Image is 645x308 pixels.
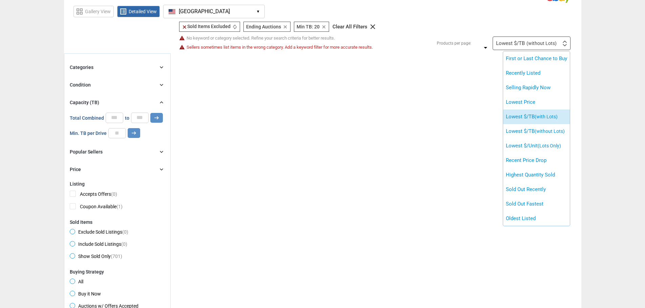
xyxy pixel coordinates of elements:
li: Highest Quantity Sold [503,168,570,182]
li: Lowest $/TB [503,110,570,124]
li: Selling Rapidly Now [503,80,570,95]
li: Recently Listed [503,66,570,80]
li: Sold Out Fastest [503,197,570,211]
li: Lowest $/TB [503,124,570,139]
span: (without Lots) [535,128,565,134]
li: Recent Price Drop [503,153,570,168]
li: Lowest Price [503,95,570,110]
li: Lowest $/Unit [503,139,570,153]
li: First or Last Chance to Buy [503,51,570,66]
li: Sold Out Recently [503,182,570,197]
span: (Lots Only) [538,143,561,148]
span: (with Lots) [535,114,558,119]
li: Oldest Listed [503,211,570,226]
